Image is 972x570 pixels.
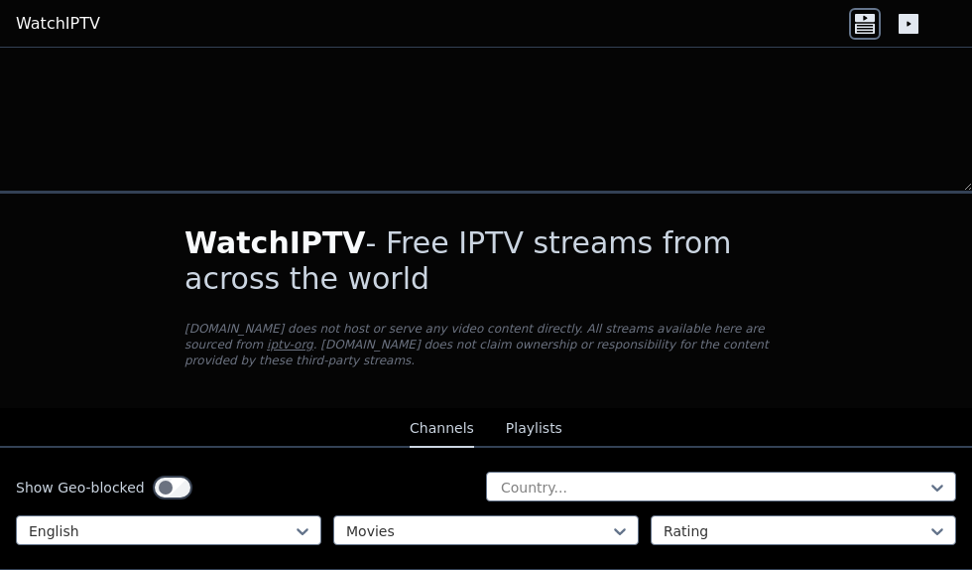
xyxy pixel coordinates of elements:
[184,225,366,260] span: WatchIPTV
[267,338,313,352] a: iptv-org
[410,410,474,448] button: Channels
[16,12,100,36] a: WatchIPTV
[184,225,788,297] h1: - Free IPTV streams from across the world
[16,478,145,498] label: Show Geo-blocked
[184,321,788,368] p: [DOMAIN_NAME] does not host or serve any video content directly. All streams available here are s...
[506,410,562,448] button: Playlists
